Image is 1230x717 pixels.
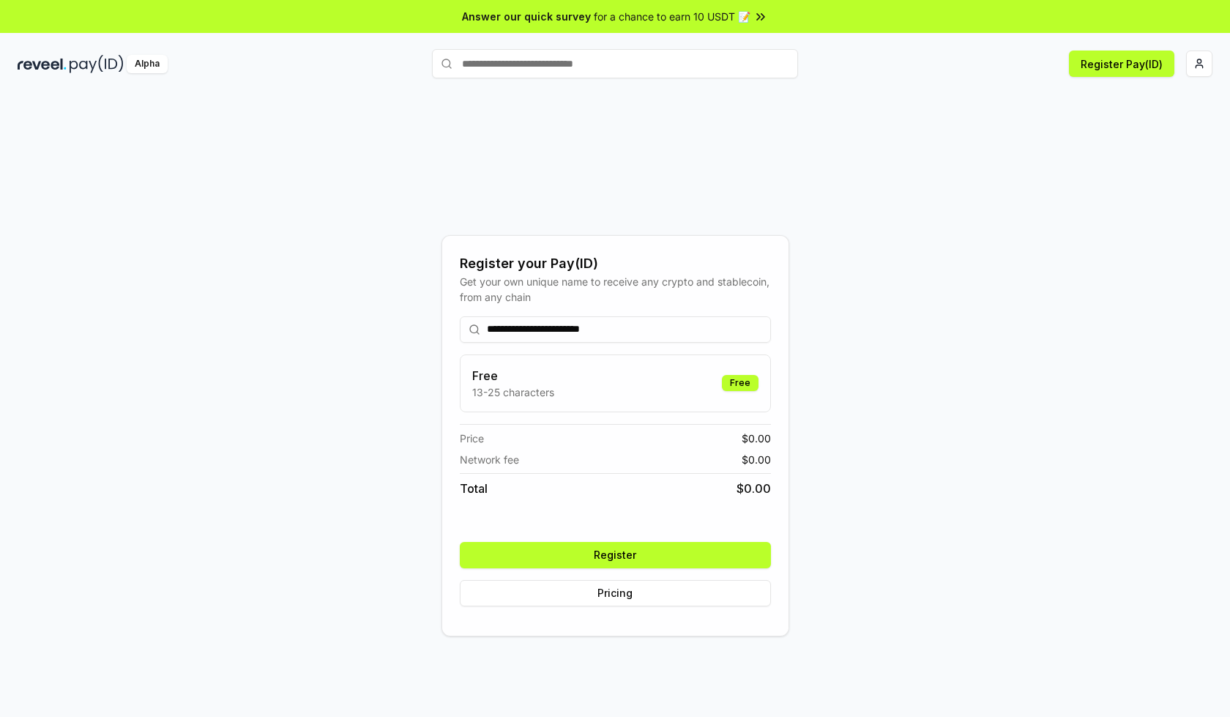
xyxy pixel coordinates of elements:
span: $ 0.00 [742,452,771,467]
span: Network fee [460,452,519,467]
button: Pricing [460,580,771,606]
p: 13-25 characters [472,384,554,400]
button: Register Pay(ID) [1069,51,1174,77]
div: Free [722,375,758,391]
img: pay_id [70,55,124,73]
div: Get your own unique name to receive any crypto and stablecoin, from any chain [460,274,771,305]
span: $ 0.00 [742,431,771,446]
span: Total [460,480,488,497]
span: for a chance to earn 10 USDT 📝 [594,9,750,24]
div: Alpha [127,55,168,73]
span: $ 0.00 [737,480,771,497]
span: Answer our quick survey [462,9,591,24]
span: Price [460,431,484,446]
div: Register your Pay(ID) [460,253,771,274]
img: reveel_dark [18,55,67,73]
h3: Free [472,367,554,384]
button: Register [460,542,771,568]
